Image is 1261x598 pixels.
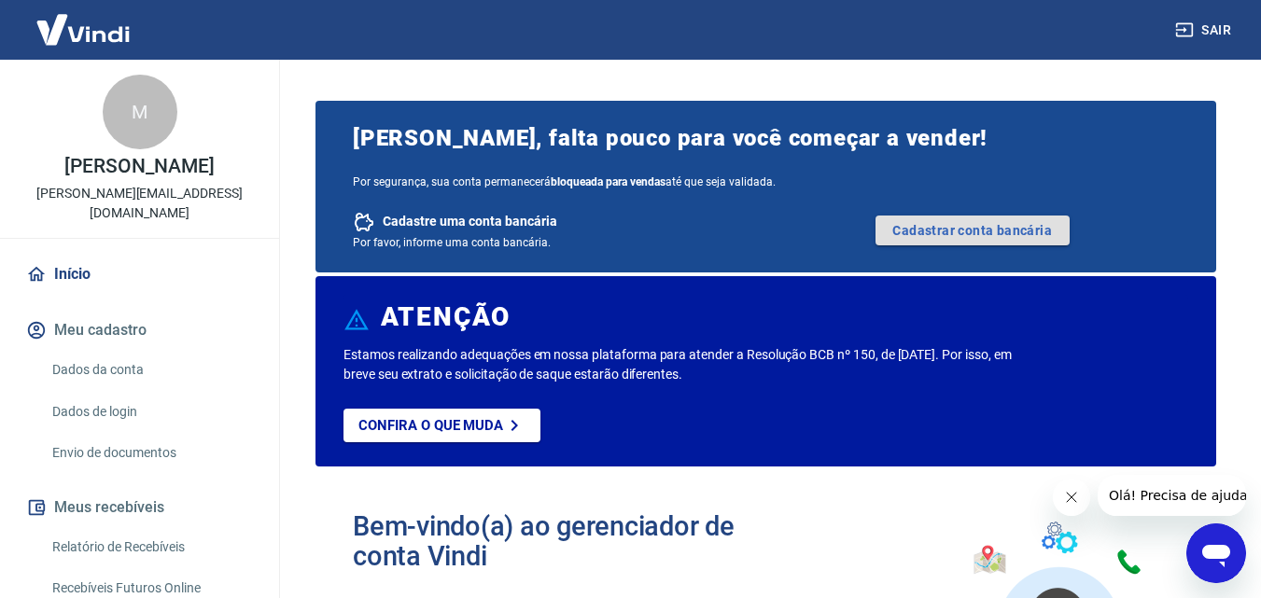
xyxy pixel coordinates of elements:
[551,175,666,188] b: bloqueada para vendas
[343,345,1019,384] p: Estamos realizando adequações em nossa plataforma para atender a Resolução BCB nº 150, de [DATE]....
[353,123,1179,153] span: [PERSON_NAME], falta pouco para você começar a vender!
[45,351,257,389] a: Dados da conta
[1186,523,1246,583] iframe: Botão para abrir a janela de mensagens
[45,434,257,472] a: Envio de documentos
[22,1,144,58] img: Vindi
[1053,479,1090,516] iframe: Fechar mensagem
[353,236,551,249] span: Por favor, informe uma conta bancária.
[353,175,1179,188] span: Por segurança, sua conta permanecerá até que seja validada.
[64,157,214,176] p: [PERSON_NAME]
[22,487,257,528] button: Meus recebíveis
[22,310,257,351] button: Meu cadastro
[22,254,257,295] a: Início
[876,216,1070,245] a: Cadastrar conta bancária
[353,511,766,571] h2: Bem-vindo(a) ao gerenciador de conta Vindi
[11,13,157,28] span: Olá! Precisa de ajuda?
[383,213,557,230] span: Cadastre uma conta bancária
[45,393,257,431] a: Dados de login
[1171,13,1239,48] button: Sair
[381,308,511,327] h6: ATENÇÃO
[1098,475,1246,516] iframe: Mensagem da empresa
[358,417,503,434] p: Confira o que muda
[343,409,540,442] a: Confira o que muda
[103,75,177,149] div: M
[15,184,264,223] p: [PERSON_NAME][EMAIL_ADDRESS][DOMAIN_NAME]
[45,528,257,566] a: Relatório de Recebíveis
